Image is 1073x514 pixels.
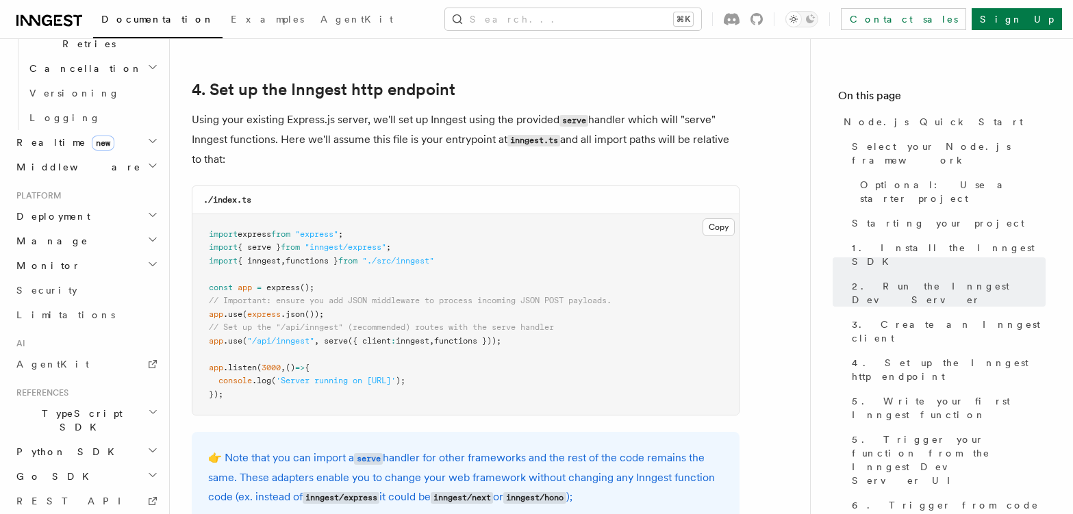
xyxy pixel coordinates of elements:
[11,303,161,327] a: Limitations
[11,387,68,398] span: References
[445,8,701,30] button: Search...⌘K
[852,216,1024,230] span: Starting your project
[846,427,1046,493] a: 5. Trigger your function from the Inngest Dev Server UI
[852,433,1046,487] span: 5. Trigger your function from the Inngest Dev Server UI
[209,256,238,266] span: import
[262,363,281,372] span: 3000
[11,259,81,272] span: Monitor
[24,56,161,81] button: Cancellation
[203,195,251,205] code: ./index.ts
[305,242,386,252] span: "inngest/express"
[972,8,1062,30] a: Sign Up
[391,336,396,346] span: :
[101,14,214,25] span: Documentation
[860,178,1046,205] span: Optional: Use a starter project
[238,229,271,239] span: express
[93,4,223,38] a: Documentation
[324,336,348,346] span: serve
[238,283,252,292] span: app
[24,81,161,105] a: Versioning
[247,309,281,319] span: express
[281,256,286,266] span: ,
[312,4,401,37] a: AgentKit
[24,62,142,75] span: Cancellation
[852,241,1046,268] span: 1. Install the Inngest SDK
[266,283,300,292] span: express
[16,359,89,370] span: AgentKit
[846,274,1046,312] a: 2. Run the Inngest Dev Server
[16,309,115,320] span: Limitations
[300,283,314,292] span: ();
[11,338,25,349] span: AI
[338,256,357,266] span: from
[11,253,161,278] button: Monitor
[24,105,161,130] a: Logging
[242,336,247,346] span: (
[838,110,1046,134] a: Node.js Quick Start
[354,451,383,464] a: serve
[192,110,740,169] p: Using your existing Express.js server, we'll set up Inngest using the provided handler which will...
[305,363,310,372] span: {
[11,464,161,489] button: Go SDK
[320,14,393,25] span: AgentKit
[257,363,262,372] span: (
[276,376,396,385] span: 'Server running on [URL]'
[11,407,148,434] span: TypeScript SDK
[11,470,97,483] span: Go SDK
[252,376,271,385] span: .log
[11,439,161,464] button: Python SDK
[434,336,501,346] span: functions }));
[362,256,434,266] span: "./src/inngest"
[16,285,77,296] span: Security
[852,394,1046,422] span: 5. Write your first Inngest function
[507,135,560,146] code: inngest.ts
[338,229,343,239] span: ;
[838,88,1046,110] h4: On this page
[281,242,300,252] span: from
[286,363,295,372] span: ()
[846,389,1046,427] a: 5. Write your first Inngest function
[209,322,554,332] span: // Set up the "/api/inngest" (recommended) routes with the serve handler
[209,363,223,372] span: app
[503,492,566,504] code: inngest/hono
[846,350,1046,389] a: 4. Set up the Inngest http endpoint
[303,492,379,504] code: inngest/express
[11,445,123,459] span: Python SDK
[209,309,223,319] span: app
[11,278,161,303] a: Security
[674,12,693,26] kbd: ⌘K
[429,336,434,346] span: ,
[305,309,324,319] span: ());
[11,489,161,513] a: REST API
[852,279,1046,307] span: 2. Run the Inngest Dev Server
[844,115,1023,129] span: Node.js Quick Start
[223,336,242,346] span: .use
[785,11,818,27] button: Toggle dark mode
[846,312,1046,350] a: 3. Create an Inngest client
[295,363,305,372] span: =>
[846,211,1046,235] a: Starting your project
[11,155,161,179] button: Middleware
[431,492,493,504] code: inngest/next
[242,309,247,319] span: (
[295,229,338,239] span: "express"
[354,453,383,465] code: serve
[396,376,405,385] span: );
[231,14,304,25] span: Examples
[11,401,161,439] button: TypeScript SDK
[11,209,90,223] span: Deployment
[209,296,611,305] span: // Important: ensure you add JSON middleware to process incoming JSON POST payloads.
[92,136,114,151] span: new
[29,88,120,99] span: Versioning
[11,160,141,174] span: Middleware
[11,229,161,253] button: Manage
[846,235,1046,274] a: 1. Install the Inngest SDK
[852,356,1046,383] span: 4. Set up the Inngest http endpoint
[209,336,223,346] span: app
[703,218,735,236] button: Copy
[855,172,1046,211] a: Optional: Use a starter project
[238,242,281,252] span: { serve }
[271,229,290,239] span: from
[852,140,1046,167] span: Select your Node.js framework
[11,190,62,201] span: Platform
